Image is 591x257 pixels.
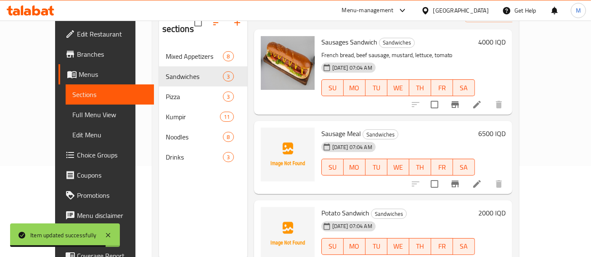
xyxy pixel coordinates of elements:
button: WE [387,159,409,176]
span: [DATE] 07:04 AM [329,64,376,72]
span: SU [325,240,340,252]
div: items [223,71,233,81]
span: MO [347,161,362,173]
button: Branch-specific-item [445,94,465,115]
a: Edit menu item [472,179,482,189]
img: Sausage Meal [261,128,315,181]
span: 3 [223,73,233,81]
div: Item updated successfully [30,231,96,240]
button: delete [489,174,509,194]
button: FR [431,79,453,96]
div: Menu-management [342,5,394,16]
span: Sandwiches [371,209,406,219]
div: items [223,152,233,162]
a: Sections [66,84,154,105]
a: Promotions [58,185,154,205]
span: SA [456,161,472,173]
span: Pizza [166,92,223,102]
span: Sort sections [207,13,227,33]
button: MO [344,79,366,96]
button: SA [453,159,475,176]
button: SU [321,79,344,96]
button: SU [321,159,344,176]
div: Noodles8 [159,127,247,147]
button: TU [366,79,387,96]
span: Select to update [426,96,443,113]
a: Full Menu View [66,105,154,125]
span: Edit Restaurant [77,29,147,39]
span: Potato Sandwich [321,207,369,219]
span: MO [347,240,362,252]
a: Choice Groups [58,145,154,165]
span: Sections [72,89,147,100]
div: items [223,92,233,102]
a: Menu disclaimer [58,205,154,226]
span: WE [391,161,406,173]
button: Add section [227,13,247,33]
button: FR [431,159,453,176]
button: WE [387,238,409,255]
div: items [223,132,233,142]
span: Promotions [77,190,147,200]
p: French bread, beef sausage, mustard, lettuce, tomato [321,50,475,60]
button: WE [387,79,409,96]
span: Menus [79,69,147,79]
button: SA [453,79,475,96]
button: SA [453,238,475,255]
a: Edit Menu [66,125,154,145]
span: 3 [223,93,233,101]
span: TH [413,82,428,94]
h6: 6500 IQD [478,128,506,139]
span: Drinks [166,152,223,162]
div: [GEOGRAPHIC_DATA] [433,6,489,15]
button: TH [409,79,431,96]
button: MO [344,238,366,255]
span: Choice Groups [77,150,147,160]
span: Sandwiches [166,71,223,81]
span: Kumpir [166,112,220,122]
span: Select to update [426,175,443,193]
div: Sandwiches [363,129,398,139]
button: MO [344,159,366,176]
div: Sandwiches3 [159,66,247,87]
button: TH [409,238,431,255]
nav: Menu sections [159,43,247,170]
div: Mixed Appetizers [166,51,223,61]
span: [DATE] 07:04 AM [329,222,376,230]
button: delete [489,94,509,115]
span: Coupons [77,170,147,180]
span: TU [369,161,384,173]
div: items [223,51,233,61]
a: Coupons [58,165,154,185]
span: Full Menu View [72,110,147,120]
span: Menu disclaimer [77,210,147,220]
span: WE [391,240,406,252]
div: Mixed Appetizers8 [159,46,247,66]
span: [DATE] 07:04 AM [329,143,376,151]
a: Menus [58,64,154,84]
span: Select all sections [189,14,207,31]
span: 8 [223,52,233,60]
span: Sandwiches [363,130,398,139]
button: Branch-specific-item [445,174,465,194]
a: Edit menu item [472,100,482,110]
span: Sandwiches [379,38,414,47]
span: FR [435,240,450,252]
span: TU [369,240,384,252]
div: items [220,112,233,122]
span: 3 [223,153,233,161]
a: Branches [58,44,154,64]
span: TH [413,240,428,252]
img: Sausages Sandwich [261,36,315,90]
span: Sausage Meal [321,127,361,140]
span: MO [347,82,362,94]
button: SU [321,238,344,255]
h6: 2000 IQD [478,207,506,219]
span: Noodles [166,132,223,142]
span: Branches [77,49,147,59]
